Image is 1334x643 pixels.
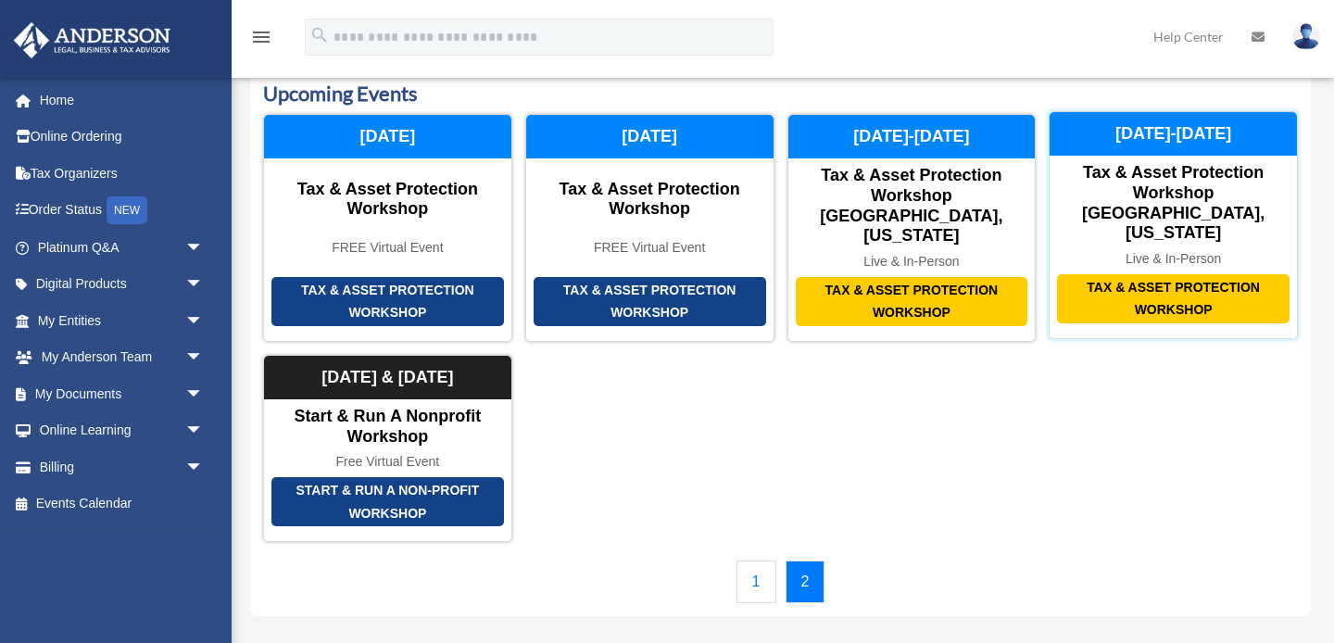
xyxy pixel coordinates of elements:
[13,192,232,230] a: Order StatusNEW
[788,115,1036,159] div: [DATE]-[DATE]
[185,412,222,450] span: arrow_drop_down
[13,339,232,376] a: My Anderson Teamarrow_drop_down
[525,114,774,342] a: Tax & Asset Protection Workshop Tax & Asset Protection Workshop FREE Virtual Event [DATE]
[13,448,232,485] a: Billingarrow_drop_down
[736,561,776,603] a: 1
[250,32,272,48] a: menu
[13,266,232,303] a: Digital Productsarrow_drop_down
[526,240,774,256] div: FREE Virtual Event
[787,114,1037,342] a: Tax & Asset Protection Workshop Tax & Asset Protection Workshop [GEOGRAPHIC_DATA], [US_STATE] Liv...
[264,180,511,220] div: Tax & Asset Protection Workshop
[185,448,222,486] span: arrow_drop_down
[8,22,176,58] img: Anderson Advisors Platinum Portal
[271,277,504,326] div: Tax & Asset Protection Workshop
[1050,251,1297,267] div: Live & In-Person
[264,240,511,256] div: FREE Virtual Event
[534,277,766,326] div: Tax & Asset Protection Workshop
[13,485,222,523] a: Events Calendar
[13,302,232,339] a: My Entitiesarrow_drop_down
[13,412,232,449] a: Online Learningarrow_drop_down
[185,266,222,304] span: arrow_drop_down
[263,114,512,342] a: Tax & Asset Protection Workshop Tax & Asset Protection Workshop FREE Virtual Event [DATE]
[1050,112,1297,157] div: [DATE]-[DATE]
[1292,23,1320,50] img: User Pic
[526,180,774,220] div: Tax & Asset Protection Workshop
[264,407,511,447] div: Start & Run a Nonprofit Workshop
[786,561,825,603] a: 2
[263,355,512,542] a: Start & Run a Non-Profit Workshop Start & Run a Nonprofit Workshop Free Virtual Event [DATE] & [D...
[788,254,1036,270] div: Live & In-Person
[13,375,232,412] a: My Documentsarrow_drop_down
[264,454,511,470] div: Free Virtual Event
[526,115,774,159] div: [DATE]
[250,26,272,48] i: menu
[185,302,222,340] span: arrow_drop_down
[13,155,232,192] a: Tax Organizers
[13,229,232,266] a: Platinum Q&Aarrow_drop_down
[264,356,511,400] div: [DATE] & [DATE]
[1057,274,1290,323] div: Tax & Asset Protection Workshop
[185,229,222,267] span: arrow_drop_down
[13,119,232,156] a: Online Ordering
[185,375,222,413] span: arrow_drop_down
[1050,163,1297,243] div: Tax & Asset Protection Workshop [GEOGRAPHIC_DATA], [US_STATE]
[263,80,1298,108] h3: Upcoming Events
[796,277,1028,326] div: Tax & Asset Protection Workshop
[309,25,330,45] i: search
[107,196,147,224] div: NEW
[788,166,1036,246] div: Tax & Asset Protection Workshop [GEOGRAPHIC_DATA], [US_STATE]
[1049,114,1298,342] a: Tax & Asset Protection Workshop Tax & Asset Protection Workshop [GEOGRAPHIC_DATA], [US_STATE] Liv...
[264,115,511,159] div: [DATE]
[13,82,232,119] a: Home
[185,339,222,377] span: arrow_drop_down
[271,477,504,526] div: Start & Run a Non-Profit Workshop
